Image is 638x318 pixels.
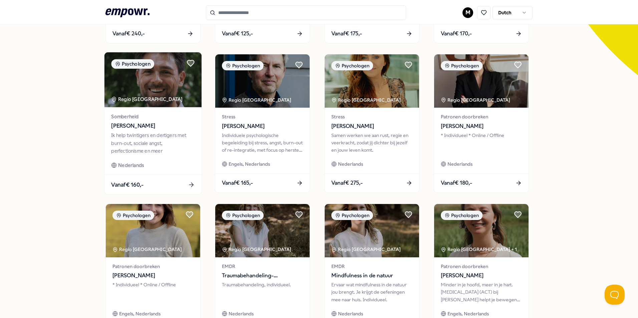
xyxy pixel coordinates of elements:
[434,54,529,108] img: package image
[338,310,363,317] span: Nederlands
[112,29,145,38] span: Vanaf € 240,-
[112,211,154,220] div: Psychologen
[104,52,202,107] img: package image
[441,271,522,280] span: [PERSON_NAME]
[441,113,522,120] span: Patronen doorbreken
[111,132,195,155] div: Ik help twintigers en dertigers met burn-out, sociale angst, perfectionisme en meer
[112,271,194,280] span: [PERSON_NAME]
[325,204,419,257] img: package image
[441,211,483,220] div: Psychologen
[331,113,412,120] span: Stress
[462,7,473,18] button: M
[331,246,402,253] div: Regio [GEOGRAPHIC_DATA]
[331,96,402,104] div: Regio [GEOGRAPHIC_DATA]
[111,113,195,120] span: Somberheid
[111,59,154,69] div: Psychologen
[222,271,303,280] span: Traumabehandeling- Buitenbehandeling -Werkgerelateerd trauma
[229,310,254,317] span: Nederlands
[441,96,511,104] div: Regio [GEOGRAPHIC_DATA]
[222,61,264,70] div: Psychologen
[119,310,161,317] span: Engels, Nederlands
[215,54,310,193] a: package imagePsychologenRegio [GEOGRAPHIC_DATA] Stress[PERSON_NAME]Individuele psychologische beg...
[111,180,143,189] span: Vanaf € 160,-
[325,54,419,108] img: package image
[447,310,489,317] span: Engels, Nederlands
[441,263,522,270] span: Patronen doorbreken
[324,54,419,193] a: package imagePsychologenRegio [GEOGRAPHIC_DATA] Stress[PERSON_NAME]Samen werken we aan rust, regi...
[605,285,625,305] iframe: Help Scout Beacon - Open
[441,179,472,187] span: Vanaf € 180,-
[111,96,184,103] div: Regio [GEOGRAPHIC_DATA]
[112,281,194,303] div: * Individueel * Online / Offline
[434,204,529,257] img: package image
[104,52,202,195] a: package imagePsychologenRegio [GEOGRAPHIC_DATA] Somberheid[PERSON_NAME]Ik help twintigers en dert...
[331,263,412,270] span: EMDR
[222,96,292,104] div: Regio [GEOGRAPHIC_DATA]
[222,122,303,131] span: [PERSON_NAME]
[331,122,412,131] span: [PERSON_NAME]
[331,211,373,220] div: Psychologen
[331,61,373,70] div: Psychologen
[331,29,362,38] span: Vanaf € 175,-
[118,162,144,169] span: Nederlands
[106,204,200,257] img: package image
[441,132,522,154] div: * Individueel * Online / Offline
[112,263,194,270] span: Patronen doorbreken
[338,160,363,168] span: Nederlands
[441,29,472,38] span: Vanaf € 170,-
[215,204,310,257] img: package image
[222,246,292,253] div: Regio [GEOGRAPHIC_DATA]
[331,281,412,303] div: Ervaar wat mindfulness in de natuur jou brengt. Je krijgt de oefeningen mee naar huis. Individueel.
[206,5,406,20] input: Search for products, categories or subcategories
[222,211,264,220] div: Psychologen
[111,122,195,130] span: [PERSON_NAME]
[222,29,253,38] span: Vanaf € 125,-
[222,113,303,120] span: Stress
[331,271,412,280] span: Mindfulness in de natuur
[222,179,253,187] span: Vanaf € 165,-
[215,54,310,108] img: package image
[441,61,483,70] div: Psychologen
[229,160,270,168] span: Engels, Nederlands
[222,132,303,154] div: Individuele psychologische begeleiding bij stress, angst, burn-out of re-integratie, met focus op...
[331,132,412,154] div: Samen werken we aan rust, regie en veerkracht, zodat jij dichter bij jezelf en jouw leven komt.
[441,281,522,303] div: Minder in je hoofd, meer in je hart. [MEDICAL_DATA] (ACT) bij [PERSON_NAME] helpt je bewegen naar...
[331,179,363,187] span: Vanaf € 275,-
[441,122,522,131] span: [PERSON_NAME]
[222,281,303,303] div: Traumabehandeling, individueel.
[434,54,529,193] a: package imagePsychologenRegio [GEOGRAPHIC_DATA] Patronen doorbreken[PERSON_NAME]* Individueel * O...
[441,246,517,253] div: Regio [GEOGRAPHIC_DATA] + 1
[447,160,472,168] span: Nederlands
[222,263,303,270] span: EMDR
[112,246,183,253] div: Regio [GEOGRAPHIC_DATA]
